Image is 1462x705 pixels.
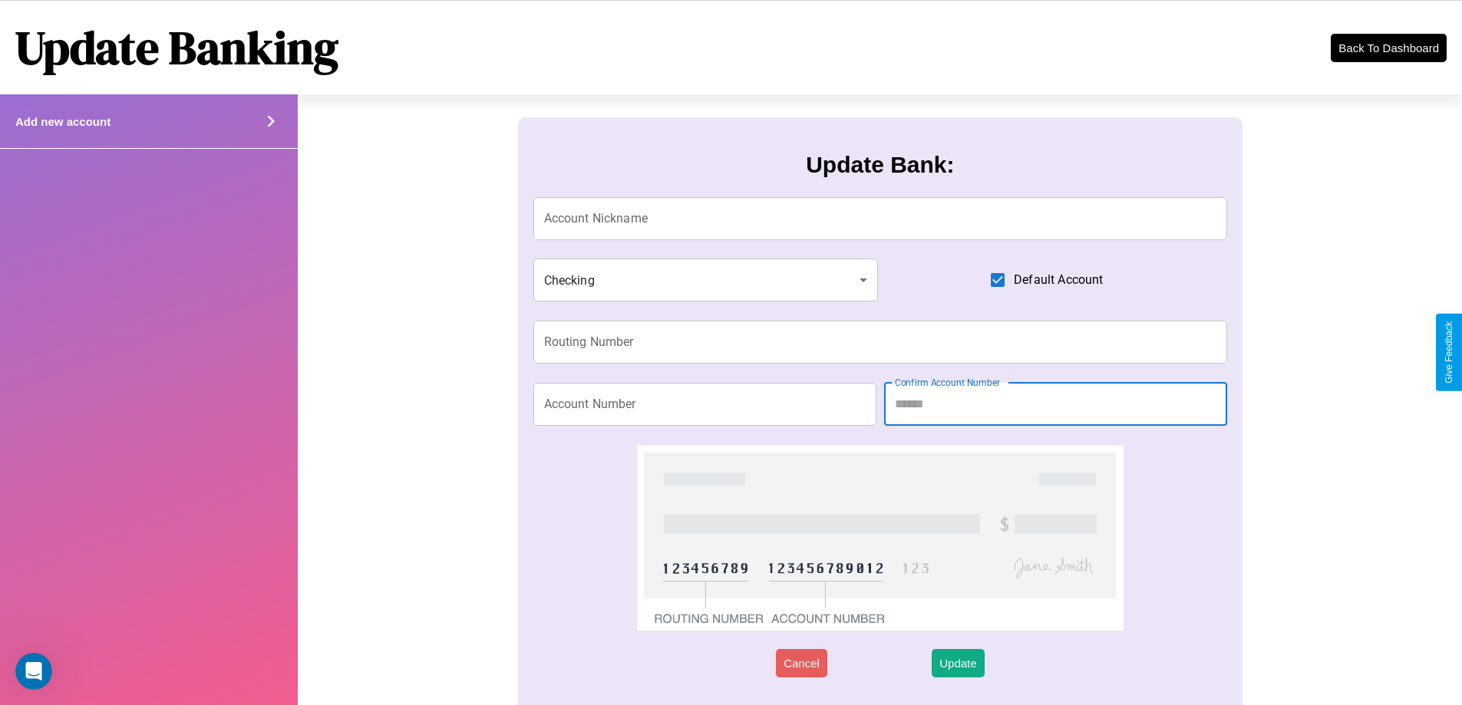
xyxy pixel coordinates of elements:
[806,152,954,178] h3: Update Bank:
[932,649,984,677] button: Update
[15,115,111,128] h4: Add new account
[1331,34,1447,62] button: Back To Dashboard
[637,445,1123,631] img: check
[776,649,827,677] button: Cancel
[1014,271,1103,289] span: Default Account
[15,16,338,79] h1: Update Banking
[533,259,879,301] div: Checking
[1444,321,1454,384] div: Give Feedback
[15,653,52,690] iframe: Intercom live chat
[895,376,1000,389] label: Confirm Account Number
